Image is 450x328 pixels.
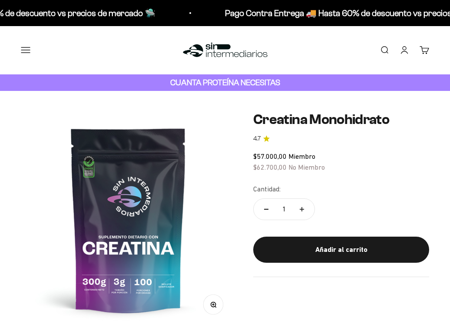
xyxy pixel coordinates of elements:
div: Añadir al carrito [271,244,412,255]
button: Aumentar cantidad [289,199,314,220]
span: Miembro [288,152,315,160]
span: $62.700,00 [253,163,287,171]
label: Cantidad: [253,184,281,195]
h1: Creatina Monohidrato [253,112,429,127]
img: Creatina Monohidrato [21,112,236,327]
span: 4.7 [253,134,261,144]
span: $57.000,00 [253,152,287,160]
strong: CUANTA PROTEÍNA NECESITAS [170,78,280,87]
a: 4.74.7 de 5.0 estrellas [253,134,429,144]
button: Añadir al carrito [253,237,429,263]
span: No Miembro [288,163,325,171]
button: Reducir cantidad [254,199,279,220]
